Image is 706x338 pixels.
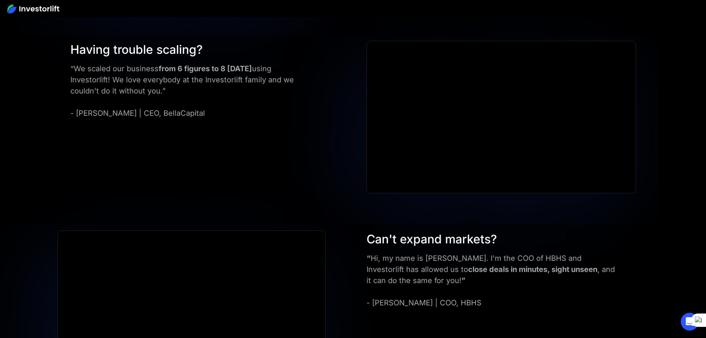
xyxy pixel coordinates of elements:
div: Open Intercom Messenger [681,313,699,331]
div: Having trouble scaling? [70,41,301,59]
div: Hi, my name is [PERSON_NAME]. I'm the COO of HBHS and Investorlift has allowed us to , and it can... [367,253,620,308]
div: Can't expand markets? [367,230,620,248]
iframe: ELIZABETH [367,41,635,193]
strong: close deals in minutes, sight unseen [468,265,597,274]
div: “We scaled our business using Investorlift! We love everybody at the Investorlift family and we c... [70,63,301,119]
strong: “ [367,254,371,263]
strong: ” [461,276,465,285]
strong: from 6 figures to 8 [DATE] [159,64,252,73]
